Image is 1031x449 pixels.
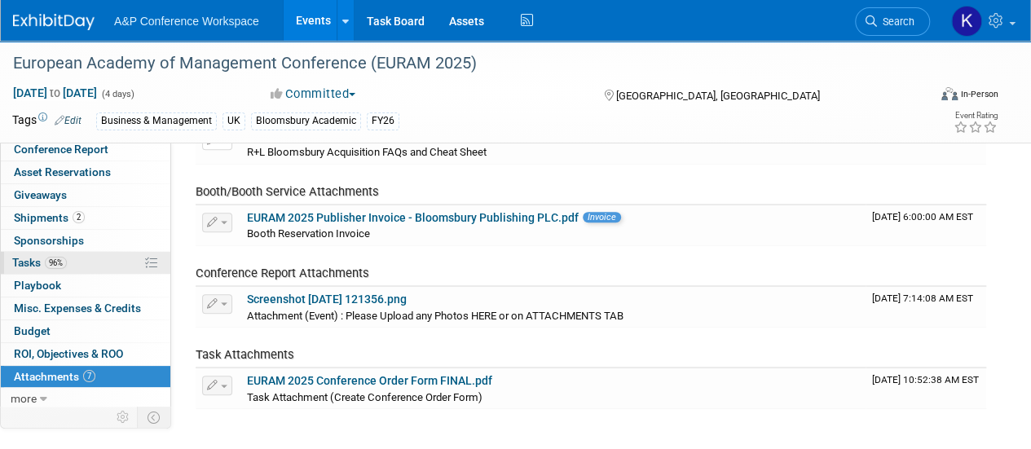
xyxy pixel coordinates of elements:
[866,205,986,246] td: Upload Timestamp
[251,112,361,130] div: Bloomsbury Academic
[1,139,170,161] a: Conference Report
[872,293,973,304] span: Upload Timestamp
[96,112,217,130] div: Business & Management
[247,227,370,240] span: Booth Reservation Invoice
[14,347,123,360] span: ROI, Objectives & ROO
[1,184,170,206] a: Giveaways
[55,115,82,126] a: Edit
[1,343,170,365] a: ROI, Objectives & ROO
[109,407,138,428] td: Personalize Event Tab Strip
[866,368,986,409] td: Upload Timestamp
[14,143,108,156] span: Conference Report
[615,90,819,102] span: [GEOGRAPHIC_DATA], [GEOGRAPHIC_DATA]
[14,370,95,383] span: Attachments
[14,324,51,337] span: Budget
[1,230,170,252] a: Sponsorships
[954,112,998,120] div: Event Rating
[83,370,95,382] span: 7
[14,279,61,292] span: Playbook
[12,256,67,269] span: Tasks
[114,15,259,28] span: A&P Conference Workspace
[47,86,63,99] span: to
[7,49,914,78] div: European Academy of Management Conference (EURAM 2025)
[223,112,245,130] div: UK
[247,310,623,322] span: Attachment (Event) : Please Upload any Photos HERE or on ATTACHMENTS TAB
[854,85,998,109] div: Event Format
[1,207,170,229] a: Shipments2
[247,211,579,224] a: EURAM 2025 Publisher Invoice - Bloomsbury Publishing PLC.pdf
[1,388,170,410] a: more
[13,14,95,30] img: ExhibitDay
[12,86,98,100] span: [DATE] [DATE]
[196,347,294,362] span: Task Attachments
[866,287,986,328] td: Upload Timestamp
[866,123,986,164] td: Upload Timestamp
[138,407,171,428] td: Toggle Event Tabs
[196,266,369,280] span: Conference Report Attachments
[100,89,134,99] span: (4 days)
[872,374,979,385] span: Upload Timestamp
[14,188,67,201] span: Giveaways
[941,87,958,100] img: Format-Inperson.png
[247,293,407,306] a: Screenshot [DATE] 121356.png
[951,6,982,37] img: Kate Hunneyball
[1,275,170,297] a: Playbook
[14,234,84,247] span: Sponsorships
[872,211,973,222] span: Upload Timestamp
[265,86,362,103] button: Committed
[877,15,914,28] span: Search
[583,212,621,222] span: Invoice
[855,7,930,36] a: Search
[1,297,170,319] a: Misc. Expenses & Credits
[11,392,37,405] span: more
[1,161,170,183] a: Asset Reservations
[367,112,399,130] div: FY26
[73,211,85,223] span: 2
[14,165,111,178] span: Asset Reservations
[960,88,998,100] div: In-Person
[196,184,379,199] span: Booth/Booth Service Attachments
[45,257,67,269] span: 96%
[1,252,170,274] a: Tasks96%
[14,302,141,315] span: Misc. Expenses & Credits
[247,146,487,158] span: R+L Bloomsbury Acquisition FAQs and Cheat Sheet
[14,211,85,224] span: Shipments
[12,112,82,130] td: Tags
[1,366,170,388] a: Attachments7
[247,374,492,387] a: EURAM 2025 Conference Order Form FINAL.pdf
[247,391,482,403] span: Task Attachment (Create Conference Order Form)
[1,320,170,342] a: Budget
